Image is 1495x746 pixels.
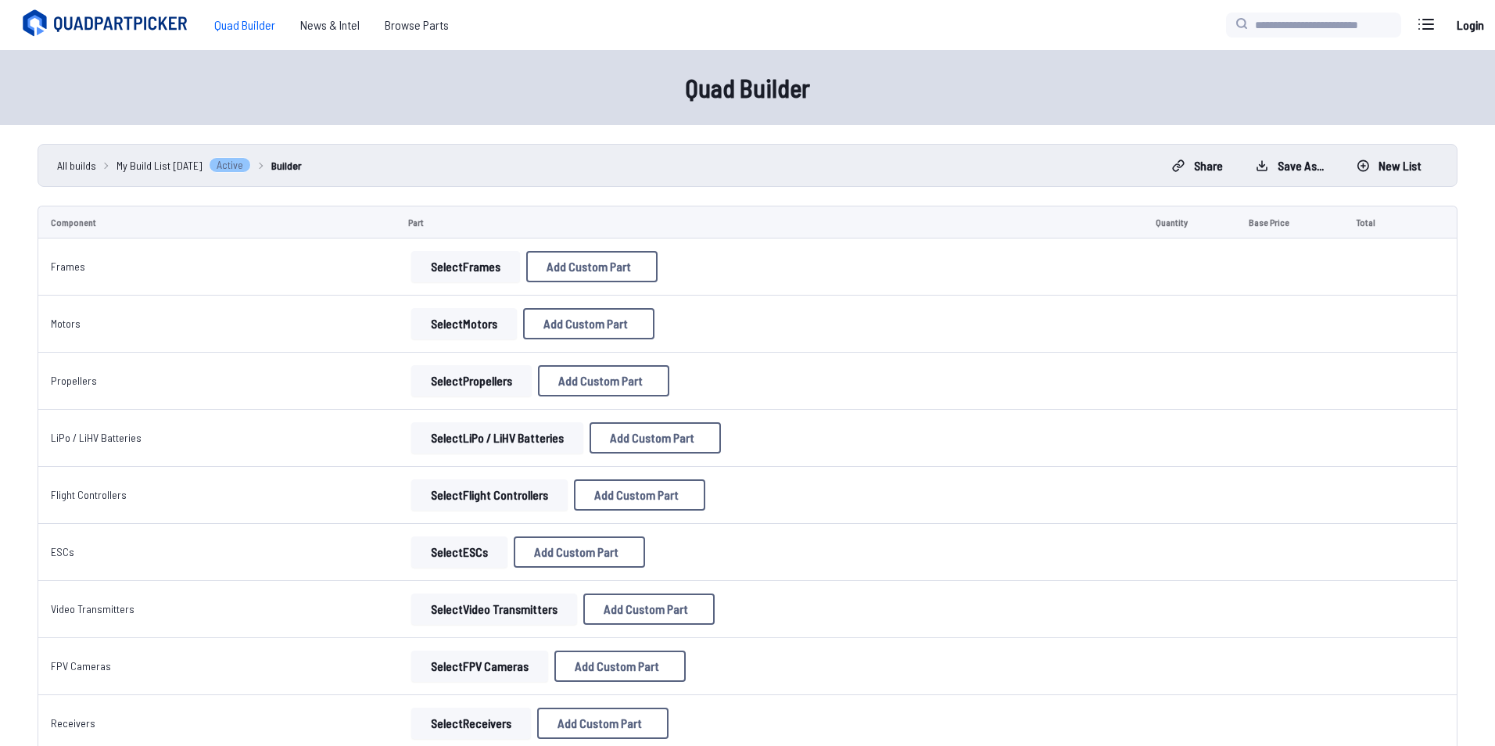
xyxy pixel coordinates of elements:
[411,536,507,568] button: SelectESCs
[51,374,97,387] a: Propellers
[51,716,95,730] a: Receivers
[117,157,251,174] a: My Build List [DATE]Active
[408,594,580,625] a: SelectVideo Transmitters
[408,479,571,511] a: SelectFlight Controllers
[1451,9,1489,41] a: Login
[411,422,583,454] button: SelectLiPo / LiHV Batteries
[1143,206,1236,239] td: Quantity
[209,157,251,173] span: Active
[583,594,715,625] button: Add Custom Part
[526,251,658,282] button: Add Custom Part
[554,651,686,682] button: Add Custom Part
[202,9,288,41] a: Quad Builder
[594,489,679,501] span: Add Custom Part
[51,602,134,615] a: Video Transmitters
[604,603,688,615] span: Add Custom Part
[396,206,1143,239] td: Part
[51,317,81,330] a: Motors
[288,9,372,41] a: News & Intel
[372,9,461,41] a: Browse Parts
[51,545,74,558] a: ESCs
[38,206,396,239] td: Component
[610,432,694,444] span: Add Custom Part
[1343,153,1435,178] button: New List
[514,536,645,568] button: Add Custom Part
[574,479,705,511] button: Add Custom Part
[51,431,142,444] a: LiPo / LiHV Batteries
[411,365,532,396] button: SelectPropellers
[408,251,523,282] a: SelectFrames
[408,536,511,568] a: SelectESCs
[523,308,654,339] button: Add Custom Part
[537,708,669,739] button: Add Custom Part
[408,708,534,739] a: SelectReceivers
[1236,206,1343,239] td: Base Price
[411,308,517,339] button: SelectMotors
[575,660,659,672] span: Add Custom Part
[558,375,643,387] span: Add Custom Part
[547,260,631,273] span: Add Custom Part
[590,422,721,454] button: Add Custom Part
[411,651,548,682] button: SelectFPV Cameras
[51,488,127,501] a: Flight Controllers
[534,546,618,558] span: Add Custom Part
[411,251,520,282] button: SelectFrames
[51,659,111,672] a: FPV Cameras
[271,157,302,174] a: Builder
[1343,206,1416,239] td: Total
[411,594,577,625] button: SelectVideo Transmitters
[411,479,568,511] button: SelectFlight Controllers
[538,365,669,396] button: Add Custom Part
[408,422,586,454] a: SelectLiPo / LiHV Batteries
[117,157,203,174] span: My Build List [DATE]
[411,708,531,739] button: SelectReceivers
[1159,153,1236,178] button: Share
[543,317,628,330] span: Add Custom Part
[247,69,1248,106] h1: Quad Builder
[408,365,535,396] a: SelectPropellers
[408,308,520,339] a: SelectMotors
[557,717,642,730] span: Add Custom Part
[408,651,551,682] a: SelectFPV Cameras
[1242,153,1337,178] button: Save as...
[57,157,96,174] a: All builds
[51,260,85,273] a: Frames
